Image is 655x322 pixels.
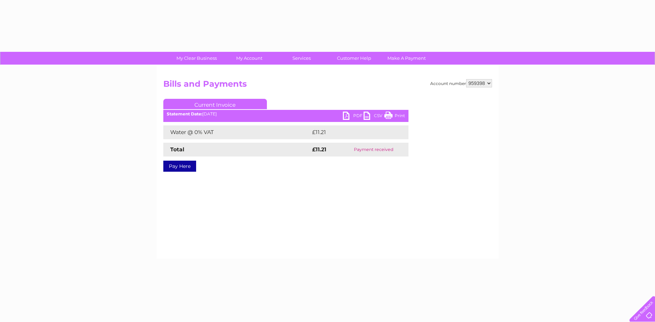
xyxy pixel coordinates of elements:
[170,146,184,153] strong: Total
[312,146,326,153] strong: £11.21
[339,143,408,157] td: Payment received
[273,52,330,65] a: Services
[343,112,364,122] a: PDF
[163,99,267,109] a: Current Invoice
[163,79,492,92] h2: Bills and Payments
[364,112,384,122] a: CSV
[163,112,408,116] div: [DATE]
[167,111,202,116] b: Statement Date:
[310,125,392,139] td: £11.21
[378,52,435,65] a: Make A Payment
[326,52,383,65] a: Customer Help
[163,161,196,172] a: Pay Here
[430,79,492,87] div: Account number
[168,52,225,65] a: My Clear Business
[163,125,310,139] td: Water @ 0% VAT
[221,52,278,65] a: My Account
[384,112,405,122] a: Print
